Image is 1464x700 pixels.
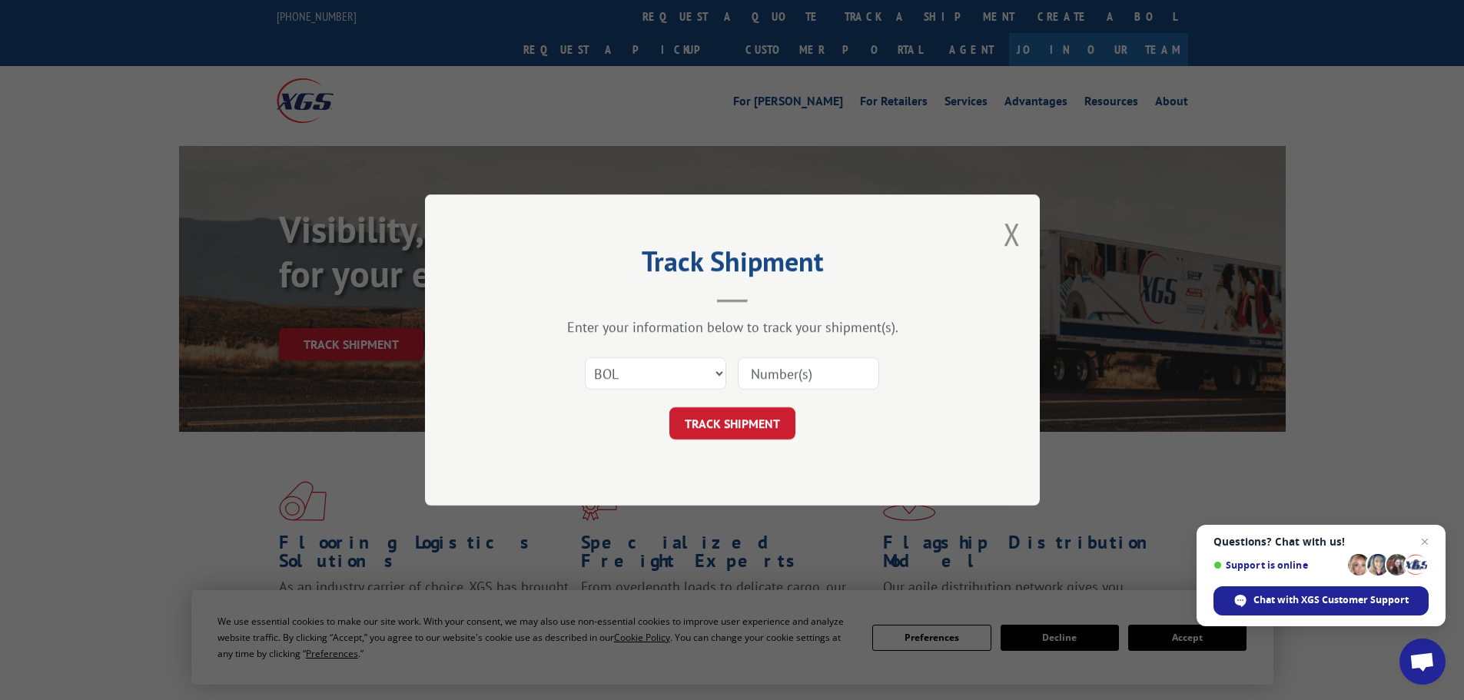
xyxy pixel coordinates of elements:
[669,407,795,440] button: TRACK SHIPMENT
[1416,532,1434,551] span: Close chat
[738,357,879,390] input: Number(s)
[1004,214,1021,254] button: Close modal
[1213,559,1343,571] span: Support is online
[502,250,963,280] h2: Track Shipment
[1399,639,1446,685] div: Open chat
[1213,586,1429,615] div: Chat with XGS Customer Support
[1213,536,1429,548] span: Questions? Chat with us!
[1253,593,1409,607] span: Chat with XGS Customer Support
[502,318,963,336] div: Enter your information below to track your shipment(s).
